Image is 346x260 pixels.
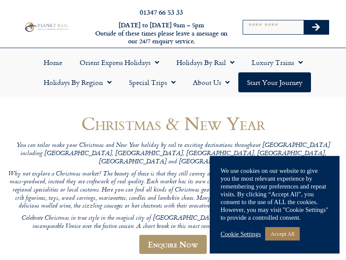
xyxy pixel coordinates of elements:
[94,21,228,45] h6: [DATE] to [DATE] 9am – 5pm Outside of these times please leave a message on our 24/7 enquiry serv...
[35,52,71,72] a: Home
[184,72,238,92] a: About Us
[221,167,329,221] div: We use cookies on our website to give you the most relevant experience by remembering your prefer...
[304,20,329,34] button: Search
[265,227,300,240] a: Accept All
[221,230,261,238] a: Cookie Settings
[4,52,342,92] nav: Menu
[139,235,207,254] a: Enquire Now
[35,72,120,92] a: Holidays by Region
[8,113,338,133] h1: Christmas & New Year
[238,72,311,92] a: Start your Journey
[23,21,69,32] img: Planet Rail Train Holidays Logo
[120,72,184,92] a: Special Trips
[140,7,183,17] a: 01347 66 53 33
[243,52,311,72] a: Luxury Trains
[8,214,338,231] p: Celebrate Christmas in true style in the magical city of [GEOGRAPHIC_DATA]. Treat yourself to the...
[8,142,338,166] p: You can tailor make your Christmas and New Year holiday by rail to exciting destinations througho...
[71,52,168,72] a: Orient Express Holidays
[8,170,338,211] p: Why not explore a Christmas market? The beauty of these is that they still convey a real traditio...
[168,52,243,72] a: Holidays by Rail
